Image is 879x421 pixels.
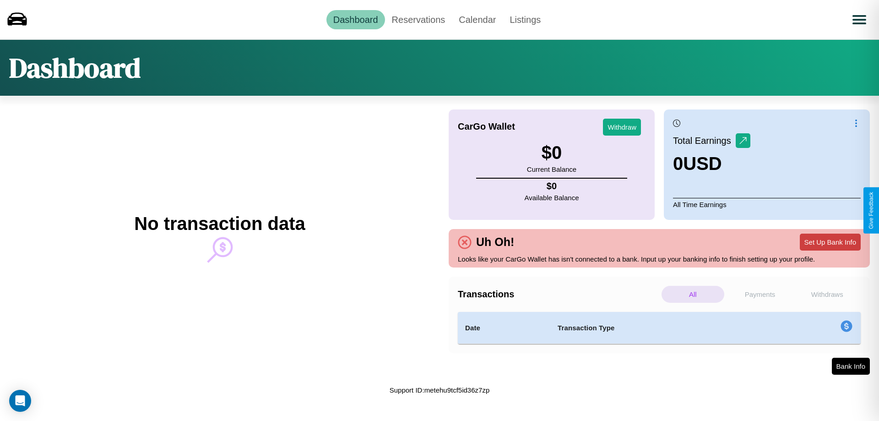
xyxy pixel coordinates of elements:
[673,153,750,174] h3: 0 USD
[458,289,659,300] h4: Transactions
[390,384,489,396] p: Support ID: metehu9tcf5id36z7zp
[9,49,141,87] h1: Dashboard
[458,121,515,132] h4: CarGo Wallet
[603,119,641,136] button: Withdraw
[662,286,724,303] p: All
[673,198,861,211] p: All Time Earnings
[134,213,305,234] h2: No transaction data
[846,7,872,33] button: Open menu
[525,191,579,204] p: Available Balance
[525,181,579,191] h4: $ 0
[458,312,861,344] table: simple table
[458,253,861,265] p: Looks like your CarGo Wallet has isn't connected to a bank. Input up your banking info to finish ...
[800,234,861,251] button: Set Up Bank Info
[673,132,736,149] p: Total Earnings
[472,235,519,249] h4: Uh Oh!
[9,390,31,412] div: Open Intercom Messenger
[729,286,792,303] p: Payments
[465,323,543,334] h4: Date
[326,10,385,29] a: Dashboard
[868,192,874,229] div: Give Feedback
[558,323,765,334] h4: Transaction Type
[452,10,503,29] a: Calendar
[527,163,576,175] p: Current Balance
[832,358,870,375] button: Bank Info
[796,286,858,303] p: Withdraws
[503,10,548,29] a: Listings
[385,10,452,29] a: Reservations
[527,142,576,163] h3: $ 0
